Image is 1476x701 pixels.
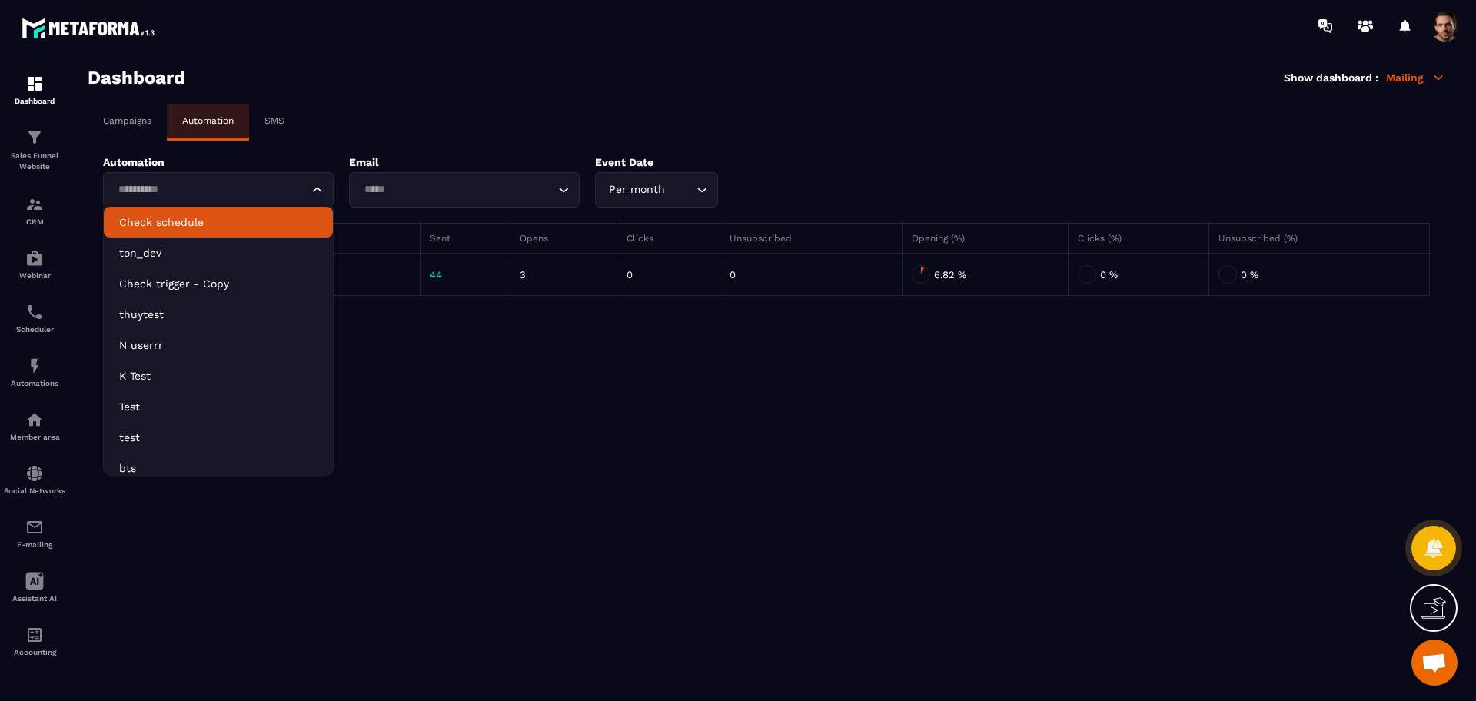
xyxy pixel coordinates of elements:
[1209,224,1430,254] th: Unsubscribed (%)
[720,254,902,296] td: 0
[1411,640,1458,686] div: Mở cuộc trò chuyện
[349,172,580,208] div: Search for option
[25,75,44,93] img: formation
[349,156,580,168] p: Email
[4,399,65,453] a: automationsautomationsMember area
[4,325,65,334] p: Scheduler
[4,238,65,291] a: automationsautomationsWebinar
[4,560,65,614] a: Assistant AI
[119,337,317,353] p: N userrr
[25,303,44,321] img: scheduler
[4,507,65,560] a: emailemailE-mailing
[25,464,44,483] img: social-network
[4,379,65,387] p: Automations
[25,518,44,537] img: email
[4,63,65,117] a: formationformationDashboard
[4,594,65,603] p: Assistant AI
[4,184,65,238] a: formationformationCRM
[119,430,317,445] p: test
[4,117,65,184] a: formationformationSales Funnel Website
[4,487,65,495] p: Social Networks
[119,307,317,322] p: thuytest
[617,254,720,296] td: 0
[119,460,317,476] p: bts
[4,614,65,668] a: accountantaccountantAccounting
[25,626,44,644] img: accountant
[510,254,617,296] td: 3
[119,276,317,291] p: Check trigger - Copy
[4,151,65,172] p: Sales Funnel Website
[1068,224,1209,254] th: Clicks (%)
[4,97,65,105] p: Dashboard
[4,218,65,226] p: CRM
[119,214,317,230] p: Check schedule
[264,115,284,126] p: SMS
[4,433,65,441] p: Member area
[25,410,44,429] img: automations
[88,67,185,88] h3: Dashboard
[113,181,308,198] input: Search for option
[25,128,44,147] img: formation
[103,172,334,208] div: Search for option
[4,345,65,399] a: automationsautomationsAutomations
[103,115,151,126] p: Campaigns
[510,224,617,254] th: Opens
[4,540,65,549] p: E-mailing
[1284,71,1378,84] p: Show dashboard :
[103,156,334,168] p: Automation
[22,14,160,42] img: logo
[25,249,44,267] img: automations
[903,224,1068,254] th: Opening (%)
[25,357,44,375] img: automations
[421,254,510,296] td: 44
[119,245,317,261] p: ton_dev
[912,263,1058,286] div: 6.82 %
[182,115,234,126] p: Automation
[668,181,693,198] input: Search for option
[119,399,317,414] p: Test
[421,224,510,254] th: Sent
[605,181,668,198] span: Per month
[1386,71,1445,85] p: Mailing
[1218,263,1420,286] div: 0 %
[595,172,718,208] div: Search for option
[617,224,720,254] th: Clicks
[4,453,65,507] a: social-networksocial-networkSocial Networks
[720,224,902,254] th: Unsubscribed
[595,156,787,168] p: Event Date
[119,368,317,384] p: K Test
[4,291,65,345] a: schedulerschedulerScheduler
[25,195,44,214] img: formation
[359,181,554,198] input: Search for option
[4,648,65,656] p: Accounting
[4,271,65,280] p: Webinar
[1078,263,1200,286] div: 0 %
